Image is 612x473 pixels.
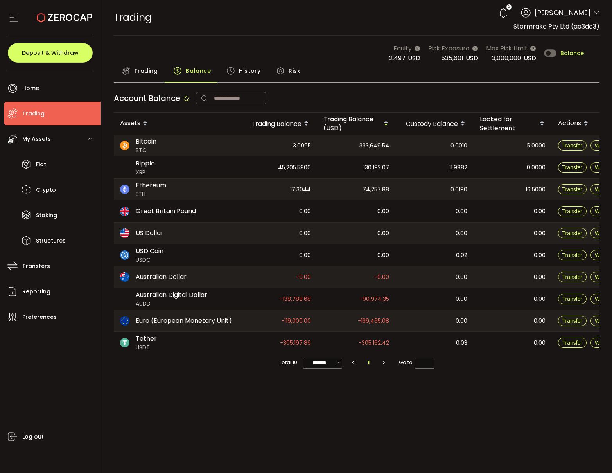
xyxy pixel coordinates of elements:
span: Go to [399,357,434,368]
span: 0.00 [377,251,389,260]
span: 0.0190 [450,185,467,194]
span: 0.02 [456,251,467,260]
span: Transfer [562,230,583,236]
span: 535,601 [441,54,463,63]
span: -138,788.68 [280,295,311,304]
span: 0.00 [534,207,546,216]
span: Balance [560,50,584,56]
span: Account Balance [114,93,180,104]
div: Assets [114,117,239,130]
div: Locked for Settlement [474,115,552,133]
span: 0.00 [534,295,546,304]
span: Home [22,83,39,94]
span: BTC [136,146,156,155]
button: Transfer [558,140,587,151]
span: 0.00 [377,207,389,216]
span: -0.00 [374,273,389,282]
span: Ripple [136,159,155,168]
span: 0.00 [534,229,546,238]
span: Great Britain Pound [136,207,196,216]
span: Transfer [562,186,583,192]
span: 0.00 [456,295,467,304]
span: Bitcoin [136,137,156,146]
img: eth_portfolio.svg [120,185,129,194]
button: Transfer [558,294,587,304]
span: 333,649.54 [359,141,389,150]
span: 3.0095 [293,141,311,150]
span: 0.00 [456,317,467,326]
span: Crypto [36,184,56,196]
div: Trading Balance [239,117,317,130]
span: -90,974.35 [359,295,389,304]
span: Structures [36,235,66,246]
span: Log out [22,431,44,442]
button: Transfer [558,272,587,282]
span: Australian Dollar [136,272,187,282]
span: Balance [186,63,211,79]
span: [PERSON_NAME] [535,7,591,18]
span: US Dollar [136,228,163,238]
span: Reporting [22,286,50,297]
span: Deposit & Withdraw [22,50,79,56]
img: gbp_portfolio.svg [120,207,129,216]
span: 0.00 [299,207,311,216]
span: Euro (European Monetary Unit) [136,316,232,326]
button: Transfer [558,338,587,348]
span: -305,162.42 [359,338,389,347]
span: 0.00 [299,251,311,260]
span: Trading [114,11,152,24]
span: Trading [22,108,45,119]
span: Transfer [562,208,583,214]
button: Transfer [558,228,587,238]
span: Risk Exposure [428,43,470,53]
span: Total 10 [279,357,297,368]
span: Transfer [562,318,583,324]
span: Max Risk Limit [486,43,528,53]
span: Transfer [562,274,583,280]
span: 0.00 [456,229,467,238]
button: Transfer [558,316,587,326]
span: 130,192.07 [363,163,389,172]
span: 0.00 [456,273,467,282]
span: -305,197.89 [280,338,311,347]
span: Australian Digital Dollar [136,290,207,300]
img: usdc_portfolio.svg [120,250,129,260]
img: eur_portfolio.svg [120,316,129,326]
span: Risk [289,63,300,79]
img: aud_portfolio.svg [120,272,129,282]
div: Trading Balance (USD) [317,115,395,133]
span: 0.00 [534,273,546,282]
span: ETH [136,190,166,198]
span: Stormrake Pty Ltd (aa3dc3) [513,22,599,31]
span: Transfer [562,340,583,346]
span: USD [466,54,478,63]
span: Transfer [562,252,583,258]
span: 11.9882 [449,163,467,172]
span: 0.0010 [450,141,467,150]
span: Equity [393,43,412,53]
span: 0.03 [456,338,467,347]
span: Transfer [562,164,583,171]
button: Deposit & Withdraw [8,43,93,63]
span: 0.00 [377,229,389,238]
span: USD Coin [136,246,163,256]
span: 2,497 [389,54,406,63]
button: Transfer [558,206,587,216]
span: Transfer [562,142,583,149]
img: btc_portfolio.svg [120,141,129,150]
span: 5.0000 [527,141,546,150]
span: 0.00 [534,251,546,260]
span: 0.00 [534,317,546,326]
span: 0.00 [534,338,546,347]
span: Tether [136,334,157,344]
span: USD [524,54,536,63]
span: -0.00 [296,273,311,282]
span: Transfer [562,296,583,302]
span: 17.3044 [290,185,311,194]
div: Custody Balance [395,117,474,130]
span: 16.5000 [526,185,546,194]
span: 0.00 [299,229,311,238]
span: 74,257.88 [363,185,389,194]
img: xrp_portfolio.svg [120,163,129,172]
span: Transfers [22,261,50,272]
